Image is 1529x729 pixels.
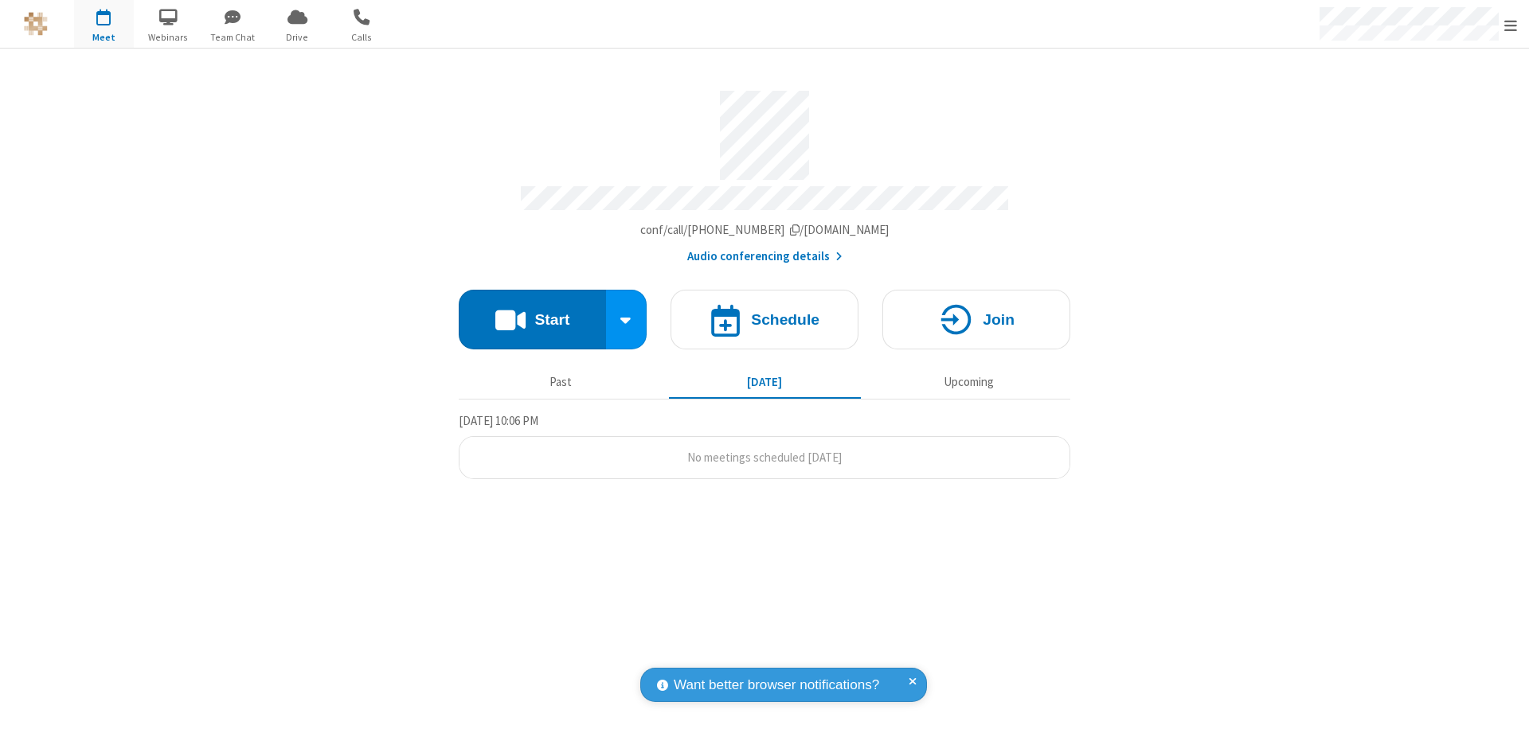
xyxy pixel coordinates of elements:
[268,30,327,45] span: Drive
[465,367,657,397] button: Past
[534,312,569,327] h4: Start
[983,312,1015,327] h4: Join
[640,221,890,240] button: Copy my meeting room linkCopy my meeting room link
[74,30,134,45] span: Meet
[203,30,263,45] span: Team Chat
[687,248,843,266] button: Audio conferencing details
[751,312,819,327] h4: Schedule
[459,413,538,428] span: [DATE] 10:06 PM
[459,79,1070,266] section: Account details
[674,675,879,696] span: Want better browser notifications?
[459,411,1070,480] section: Today's Meetings
[873,367,1065,397] button: Upcoming
[669,367,861,397] button: [DATE]
[640,222,890,237] span: Copy my meeting room link
[459,290,606,349] button: Start
[882,290,1070,349] button: Join
[24,12,48,36] img: QA Selenium DO NOT DELETE OR CHANGE
[606,290,647,349] div: Start conference options
[332,30,392,45] span: Calls
[687,450,842,465] span: No meetings scheduled [DATE]
[139,30,198,45] span: Webinars
[671,290,858,349] button: Schedule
